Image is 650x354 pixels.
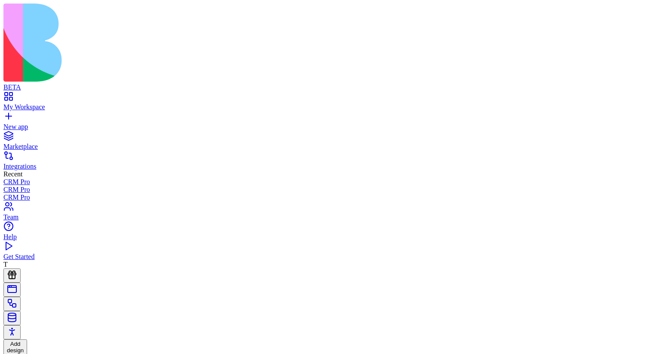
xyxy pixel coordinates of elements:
a: New app [3,115,647,131]
div: Help [3,233,647,241]
a: Team [3,206,647,221]
a: My Workspace [3,95,647,111]
a: Integrations [3,155,647,170]
div: Get Started [3,253,647,261]
div: BETA [3,83,647,91]
a: Get Started [3,245,647,261]
a: BETA [3,76,647,91]
a: CRM Pro [3,186,647,194]
div: Team [3,213,647,221]
div: Marketplace [3,143,647,151]
div: New app [3,123,647,131]
div: My Workspace [3,103,647,111]
a: Marketplace [3,135,647,151]
a: CRM Pro [3,178,647,186]
div: Integrations [3,163,647,170]
span: Recent [3,170,22,178]
span: T [3,261,8,268]
img: logo [3,3,349,82]
a: Help [3,225,647,241]
a: CRM Pro [3,194,647,201]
